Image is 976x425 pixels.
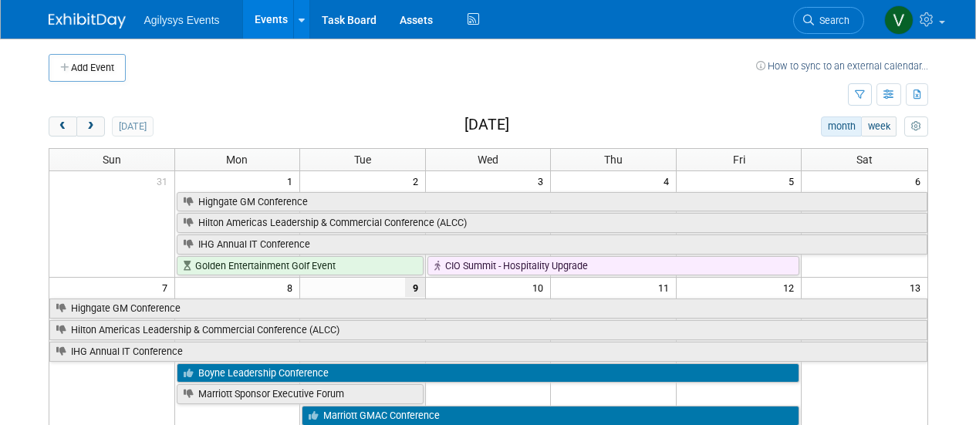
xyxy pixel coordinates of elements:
button: month [821,116,862,137]
img: Vaitiare Munoz [884,5,914,35]
span: 13 [908,278,927,297]
a: CIO Summit - Hospitality Upgrade [427,256,800,276]
h2: [DATE] [464,116,509,133]
span: 10 [531,278,550,297]
a: Search [793,7,864,34]
span: Fri [733,153,745,166]
span: 4 [662,171,676,191]
span: 9 [405,278,425,297]
span: 7 [160,278,174,297]
a: IHG Annual IT Conference [49,342,927,362]
a: IHG Annual IT Conference [177,234,927,255]
button: myCustomButton [904,116,927,137]
span: 1 [285,171,299,191]
button: prev [49,116,77,137]
button: Add Event [49,54,126,82]
a: Highgate GM Conference [177,192,927,212]
span: 8 [285,278,299,297]
a: Hilton Americas Leadership & Commercial Conference (ALCC) [177,213,927,233]
a: Highgate GM Conference [49,299,927,319]
span: Sat [856,153,873,166]
span: 12 [782,278,801,297]
span: Tue [354,153,371,166]
a: Golden Entertainment Golf Event [177,256,424,276]
span: 11 [657,278,676,297]
span: Thu [604,153,623,166]
span: 6 [914,171,927,191]
a: Marriott Sponsor Executive Forum [177,384,424,404]
a: Boyne Leadership Conference [177,363,800,383]
span: 2 [411,171,425,191]
a: How to sync to an external calendar... [756,60,928,72]
button: week [861,116,897,137]
span: Sun [103,153,121,166]
span: 5 [787,171,801,191]
button: next [76,116,105,137]
span: Search [814,15,849,26]
span: Agilysys Events [144,14,220,26]
span: 31 [155,171,174,191]
button: [DATE] [112,116,153,137]
a: Hilton Americas Leadership & Commercial Conference (ALCC) [49,320,927,340]
img: ExhibitDay [49,13,126,29]
span: 3 [536,171,550,191]
span: Mon [226,153,248,166]
span: Wed [478,153,498,166]
i: Personalize Calendar [911,122,921,132]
